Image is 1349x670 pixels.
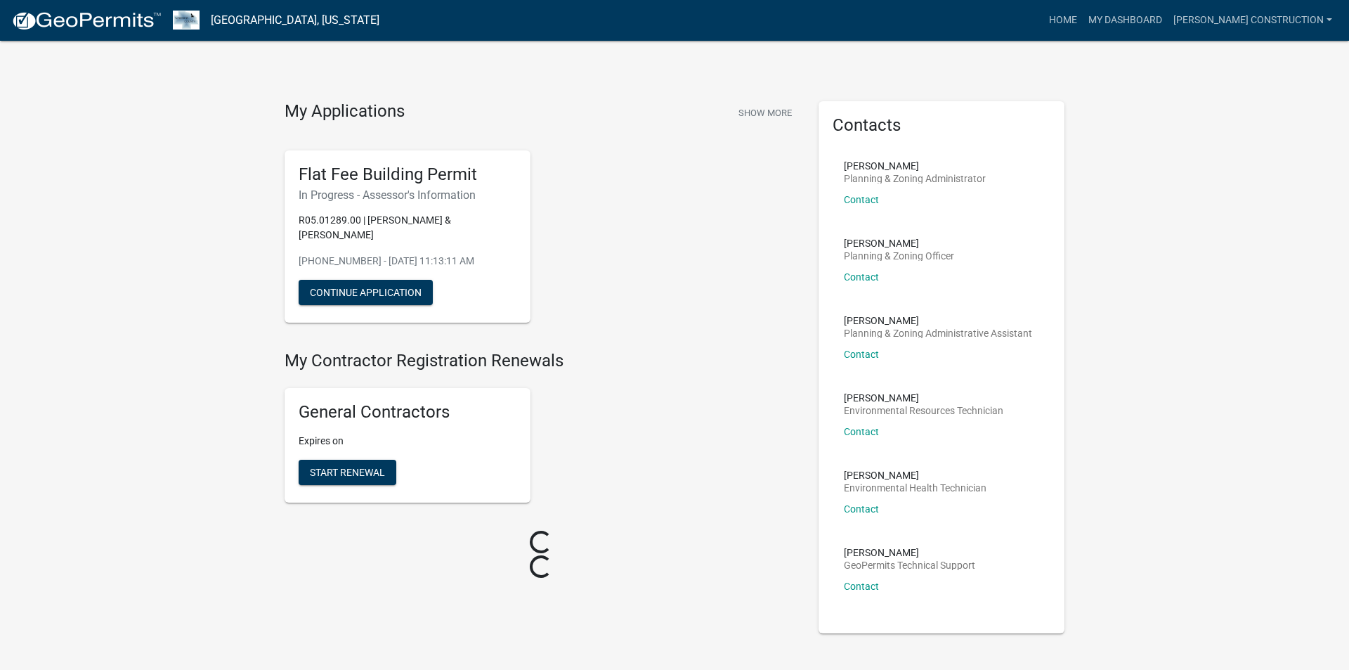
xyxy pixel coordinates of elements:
[844,161,986,171] p: [PERSON_NAME]
[299,213,516,243] p: R05.01289.00 | [PERSON_NAME] & [PERSON_NAME]
[844,238,954,248] p: [PERSON_NAME]
[299,254,516,269] p: [PHONE_NUMBER] - [DATE] 11:13:11 AM
[310,467,385,478] span: Start Renewal
[844,470,986,480] p: [PERSON_NAME]
[299,188,516,202] h6: In Progress - Assessor's Information
[844,316,1032,326] p: [PERSON_NAME]
[285,351,797,371] h4: My Contractor Registration Renewals
[844,483,986,493] p: Environmental Health Technician
[299,402,516,423] h5: General Contractors
[844,581,879,592] a: Contact
[833,115,1050,136] h5: Contacts
[844,271,879,283] a: Contact
[844,174,986,183] p: Planning & Zoning Administrator
[299,165,516,185] h5: Flat Fee Building Permit
[285,101,405,122] h4: My Applications
[844,560,975,570] p: GeoPermits Technical Support
[299,280,433,305] button: Continue Application
[1043,7,1083,34] a: Home
[844,406,1003,415] p: Environmental Resources Technician
[211,8,379,32] a: [GEOGRAPHIC_DATA], [US_STATE]
[844,328,1032,338] p: Planning & Zoning Administrative Assistant
[844,503,879,515] a: Contact
[844,548,975,558] p: [PERSON_NAME]
[299,460,396,485] button: Start Renewal
[844,426,879,437] a: Contact
[844,393,1003,403] p: [PERSON_NAME]
[173,11,200,30] img: Wabasha County, Minnesota
[733,101,797,124] button: Show More
[285,351,797,514] wm-registration-list-section: My Contractor Registration Renewals
[1083,7,1168,34] a: My Dashboard
[844,349,879,360] a: Contact
[844,251,954,261] p: Planning & Zoning Officer
[299,434,516,449] p: Expires on
[844,194,879,205] a: Contact
[1168,7,1338,34] a: [PERSON_NAME] Construction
